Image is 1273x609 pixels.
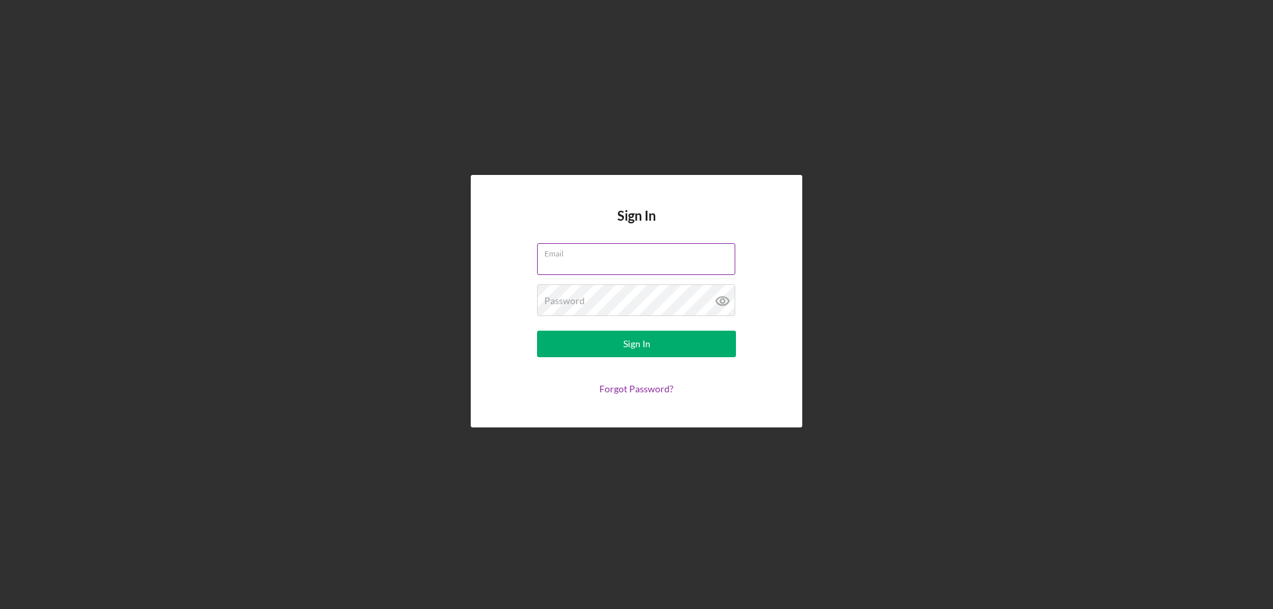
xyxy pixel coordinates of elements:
label: Password [544,296,585,306]
label: Email [544,244,735,258]
a: Forgot Password? [599,383,674,394]
button: Sign In [537,331,736,357]
div: Sign In [623,331,650,357]
h4: Sign In [617,208,656,243]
